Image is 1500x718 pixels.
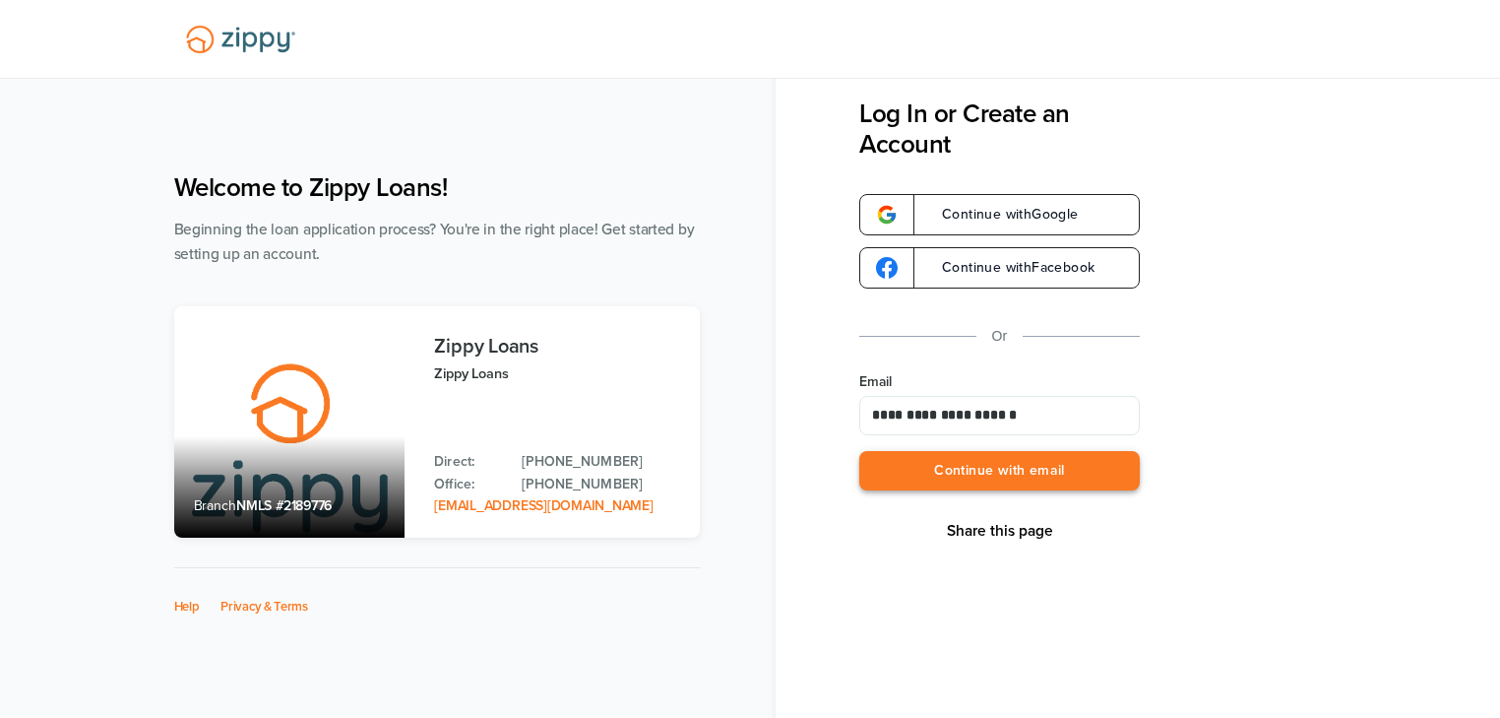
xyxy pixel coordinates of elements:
[220,599,308,615] a: Privacy & Terms
[434,362,679,385] p: Zippy Loans
[992,324,1008,349] p: Or
[522,451,679,473] a: Direct Phone: 512-975-2947
[434,451,502,473] p: Direct:
[876,204,898,226] img: google-logo
[859,247,1140,289] a: google-logoContinue withFacebook
[941,521,1059,541] button: Share This Page
[434,497,653,514] a: Email Address: zippyguide@zippymh.com
[434,336,679,358] h3: Zippy Loans
[434,474,502,495] p: Office:
[174,599,200,615] a: Help
[174,172,700,203] h1: Welcome to Zippy Loans!
[522,474,679,495] a: Office Phone: 512-975-2947
[859,451,1140,491] button: Continue with email
[174,17,307,62] img: Lender Logo
[922,261,1094,275] span: Continue with Facebook
[859,194,1140,235] a: google-logoContinue withGoogle
[236,497,332,514] span: NMLS #2189776
[859,372,1140,392] label: Email
[194,497,237,514] span: Branch
[174,221,695,263] span: Beginning the loan application process? You're in the right place! Get started by setting up an a...
[876,257,898,279] img: google-logo
[859,98,1140,160] h3: Log In or Create an Account
[922,208,1079,222] span: Continue with Google
[859,396,1140,435] input: Email Address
